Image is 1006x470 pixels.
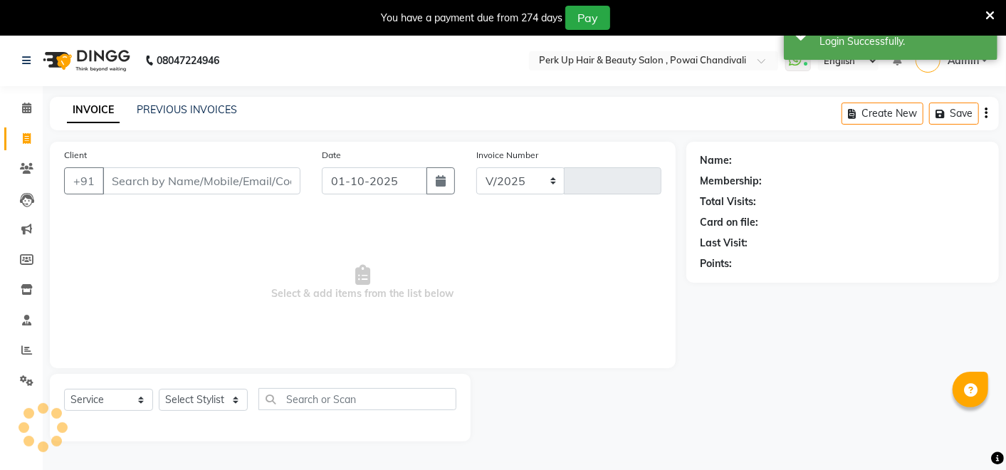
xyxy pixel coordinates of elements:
div: You have a payment due from 274 days [381,11,562,26]
div: Last Visit: [701,236,748,251]
button: Save [929,103,979,125]
button: Pay [565,6,610,30]
label: Date [322,149,341,162]
label: Invoice Number [476,149,538,162]
span: Select & add items from the list below [64,211,661,354]
b: 08047224946 [157,41,219,80]
div: Card on file: [701,215,759,230]
div: Points: [701,256,733,271]
img: logo [36,41,134,80]
button: Create New [842,103,923,125]
div: Total Visits: [701,194,757,209]
a: PREVIOUS INVOICES [137,103,237,116]
div: Membership: [701,174,763,189]
button: +91 [64,167,104,194]
div: Name: [701,153,733,168]
a: INVOICE [67,98,120,123]
label: Client [64,149,87,162]
img: Admin [916,48,940,73]
input: Search by Name/Mobile/Email/Code [103,167,300,194]
div: Login Successfully. [819,34,987,49]
input: Search or Scan [258,388,456,410]
span: Admin [948,53,979,68]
